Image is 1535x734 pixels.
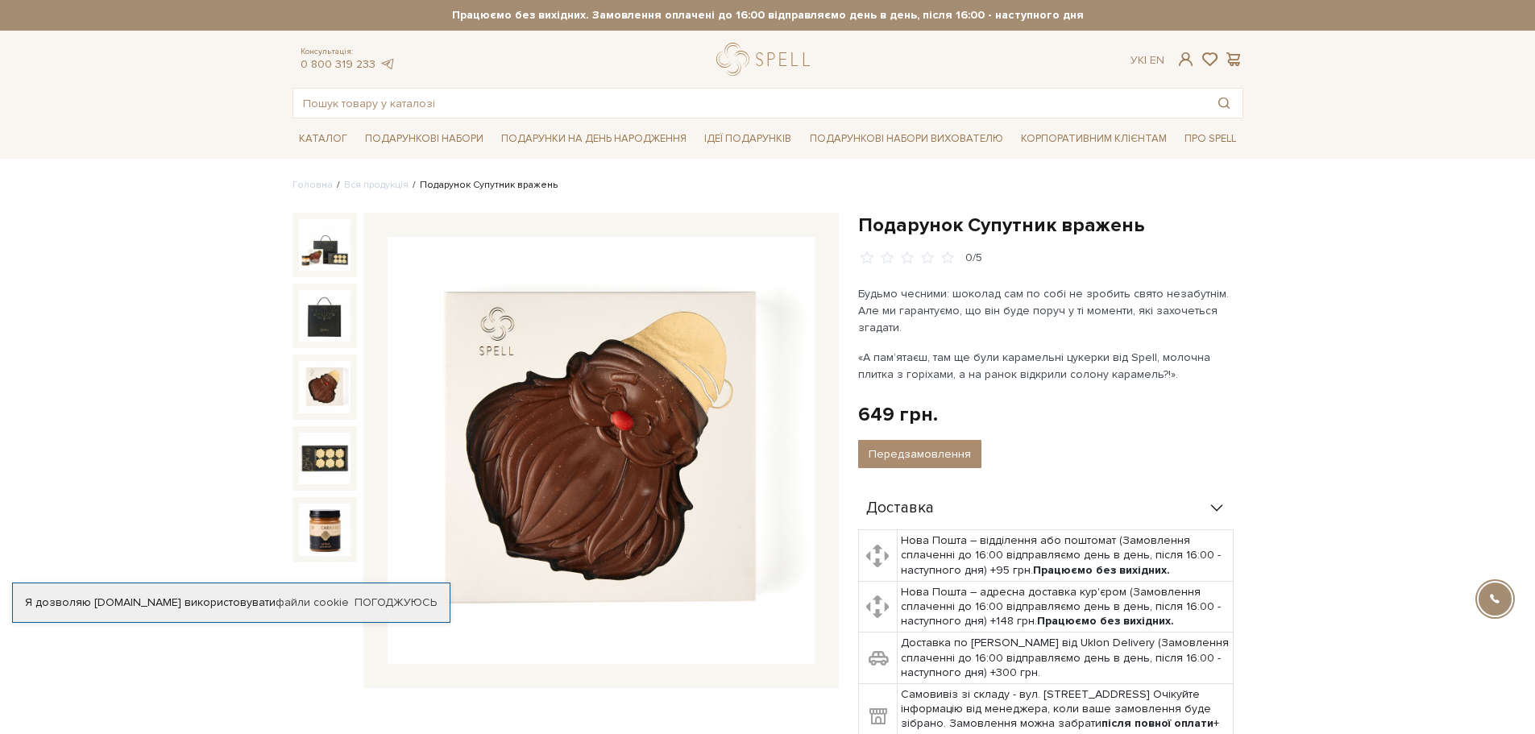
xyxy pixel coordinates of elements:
p: «А пам’ятаєш, там ще були карамельні цукерки від Spell, молочна плитка з горіхами, а на ранок від... [858,349,1236,383]
div: 649 грн. [858,402,938,427]
a: Подарункові набори вихователю [803,125,1010,152]
a: En [1150,53,1164,67]
button: Пошук товару у каталозі [1205,89,1243,118]
a: logo [716,43,817,76]
strong: Працюємо без вихідних. Замовлення оплачені до 16:00 відправляємо день в день, після 16:00 - насту... [292,8,1243,23]
b: Працюємо без вихідних. [1033,563,1170,577]
a: Подарункові набори [359,126,490,151]
div: Я дозволяю [DOMAIN_NAME] використовувати [13,595,450,610]
a: Погоджуюсь [355,595,437,610]
td: Доставка по [PERSON_NAME] від Uklon Delivery (Замовлення сплаченні до 16:00 відправляємо день в д... [898,632,1234,684]
img: Подарунок Супутник вражень [299,219,351,271]
b: після повної оплати [1101,716,1213,730]
a: Подарунки на День народження [495,126,693,151]
img: Подарунок Супутник вражень [299,433,351,484]
a: Про Spell [1178,126,1243,151]
button: Передзамовлення [858,440,981,468]
img: Подарунок Супутник вражень [299,504,351,555]
a: Каталог [292,126,354,151]
li: Подарунок Супутник вражень [409,178,558,193]
p: Будьмо чесними: шоколад сам по собі не зробить свято незабутнім. Але ми гарантуємо, що він буде п... [858,285,1236,336]
a: Головна [292,179,333,191]
a: telegram [380,57,396,71]
span: | [1144,53,1147,67]
td: Нова Пошта – адресна доставка кур'єром (Замовлення сплаченні до 16:00 відправляємо день в день, п... [898,581,1234,632]
b: Працюємо без вихідних. [1037,614,1174,628]
a: 0 800 319 233 [301,57,375,71]
div: 0/5 [965,251,982,266]
img: Подарунок Супутник вражень [299,361,351,413]
span: Консультація: [301,47,396,57]
a: файли cookie [276,595,349,609]
img: Подарунок Супутник вражень [299,290,351,342]
a: Ідеї подарунків [698,126,798,151]
h1: Подарунок Супутник вражень [858,213,1243,238]
input: Пошук товару у каталозі [293,89,1205,118]
img: Подарунок Супутник вражень [388,237,815,664]
a: Вся продукція [344,179,409,191]
span: Доставка [866,501,934,516]
td: Нова Пошта – відділення або поштомат (Замовлення сплаченні до 16:00 відправляємо день в день, піс... [898,530,1234,582]
a: Корпоративним клієнтам [1014,125,1173,152]
div: Ук [1131,53,1164,68]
